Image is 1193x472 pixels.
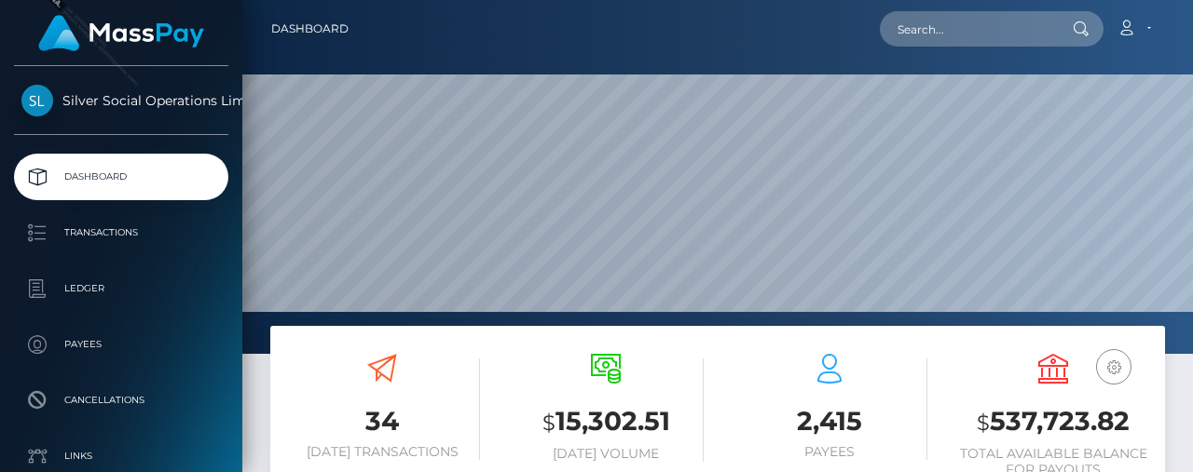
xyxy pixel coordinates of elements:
[542,410,555,436] small: $
[284,444,480,460] h6: [DATE] Transactions
[21,219,221,247] p: Transactions
[14,377,228,424] a: Cancellations
[284,403,480,439] h3: 34
[21,386,221,414] p: Cancellations
[732,444,927,460] h6: Payees
[14,209,228,256] a: Transactions
[508,403,704,441] h3: 15,302.51
[21,85,53,116] img: Silver Social Operations Limited
[14,265,228,312] a: Ledger
[21,275,221,303] p: Ledger
[732,403,927,439] h3: 2,415
[14,321,228,368] a: Payees
[508,446,704,462] h6: [DATE] Volume
[271,9,349,48] a: Dashboard
[21,330,221,358] p: Payees
[14,92,228,109] span: Silver Social Operations Limited
[880,11,1055,47] input: Search...
[955,403,1151,441] h3: 537,723.82
[21,442,221,470] p: Links
[977,410,990,436] small: $
[14,154,228,200] a: Dashboard
[21,163,221,191] p: Dashboard
[38,15,204,51] img: MassPay Logo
